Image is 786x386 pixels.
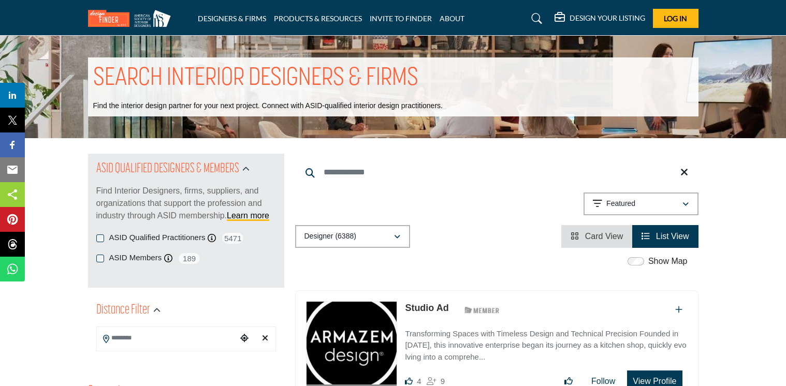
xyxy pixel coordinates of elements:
h1: SEARCH INTERIOR DESIGNERS & FIRMS [93,63,418,95]
a: Add To List [675,305,682,314]
p: Studio Ad [405,301,448,315]
label: ASID Qualified Practitioners [109,232,206,244]
a: View Card [571,232,623,241]
input: Search Keyword [295,160,698,185]
a: Studio Ad [405,303,448,313]
a: PRODUCTS & RESOURCES [274,14,362,23]
button: Featured [584,192,698,215]
p: Featured [606,199,635,209]
h2: ASID QUALIFIED DESIGNERS & MEMBERS [96,160,239,179]
img: ASID Members Badge Icon [459,304,505,317]
input: ASID Qualified Practitioners checkbox [96,234,104,242]
h5: DESIGN YOUR LISTING [570,13,645,23]
span: Log In [664,14,687,23]
span: 189 [178,252,201,265]
a: Learn more [227,211,269,220]
h2: Distance Filter [96,301,150,320]
p: Find the interior design partner for your next project. Connect with ASID-qualified interior desi... [93,101,443,111]
a: Transforming Spaces with Timeless Design and Technical Precision Founded in [DATE], this innovati... [405,322,687,363]
label: Show Map [648,255,688,268]
p: Find Interior Designers, firms, suppliers, and organizations that support the profession and indu... [96,185,276,222]
span: 5471 [221,232,244,245]
span: 4 [417,377,421,385]
label: ASID Members [109,252,162,264]
img: Site Logo [88,10,176,27]
input: ASID Members checkbox [96,255,104,262]
a: DESIGNERS & FIRMS [198,14,266,23]
p: Transforming Spaces with Timeless Design and Technical Precision Founded in [DATE], this innovati... [405,328,687,363]
a: View List [642,232,689,241]
div: Choose your current location [237,328,252,350]
li: List View [632,225,698,248]
a: ABOUT [440,14,464,23]
button: Log In [653,9,698,28]
li: Card View [561,225,632,248]
div: Clear search location [257,328,273,350]
p: Designer (6388) [304,231,356,242]
a: INVITE TO FINDER [370,14,432,23]
span: Card View [585,232,623,241]
span: List View [656,232,689,241]
div: DESIGN YOUR LISTING [555,12,645,25]
i: Likes [405,377,413,385]
button: Designer (6388) [295,225,410,248]
input: Search Location [97,328,237,348]
span: 9 [441,377,445,385]
a: Search [521,10,549,27]
img: Studio Ad [307,302,397,384]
